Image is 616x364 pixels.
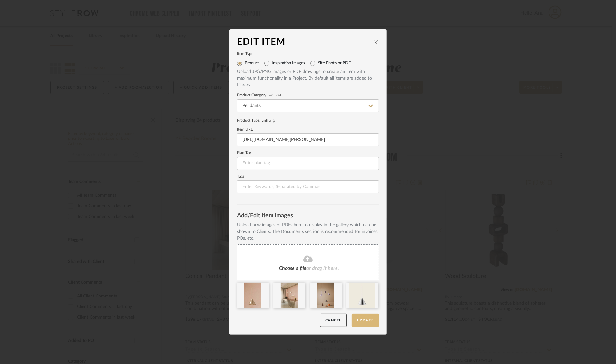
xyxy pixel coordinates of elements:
[237,37,373,47] div: Edit Item
[245,61,259,66] label: Product
[237,99,379,112] input: Type a category to search and select
[306,266,339,271] span: or drag it here.
[237,128,379,131] label: Item URL
[237,133,379,146] input: Enter URL
[237,175,379,178] label: Tags
[272,61,305,66] label: Inspiration Images
[320,314,347,327] button: Cancel
[237,117,379,123] div: Product Type
[237,58,379,68] mat-radio-group: Select item type
[237,68,379,89] div: Upload JPG/PNG images or PDF drawings to create an item with maximum functionality in a Project. ...
[237,222,379,242] div: Upload new images or PDFs here to display in the gallery which can be shown to Clients. The Docum...
[237,94,379,97] label: Product Category
[318,61,351,66] label: Site Photo or PDF
[259,118,275,122] span: : Lighting
[352,314,379,327] button: Update
[237,157,379,170] input: Enter plan tag
[237,151,379,154] label: Plan Tag
[373,39,379,45] button: close
[269,94,281,97] span: required
[237,180,379,193] input: Enter Keywords, Separated by Commas
[237,52,379,56] label: Item Type
[237,213,379,219] div: Add/Edit Item Images
[279,266,306,271] span: Choose a file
